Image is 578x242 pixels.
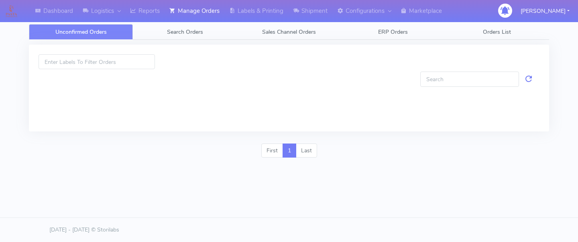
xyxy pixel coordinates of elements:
[39,54,155,69] input: Enter Labels To Filter Orders
[262,28,316,36] span: Sales Channel Orders
[483,28,511,36] span: Orders List
[515,3,576,19] button: [PERSON_NAME]
[420,72,519,86] input: Search
[55,28,107,36] span: Unconfirmed Orders
[167,28,203,36] span: Search Orders
[29,24,549,40] ul: Tabs
[378,28,408,36] span: ERP Orders
[283,144,296,158] a: 1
